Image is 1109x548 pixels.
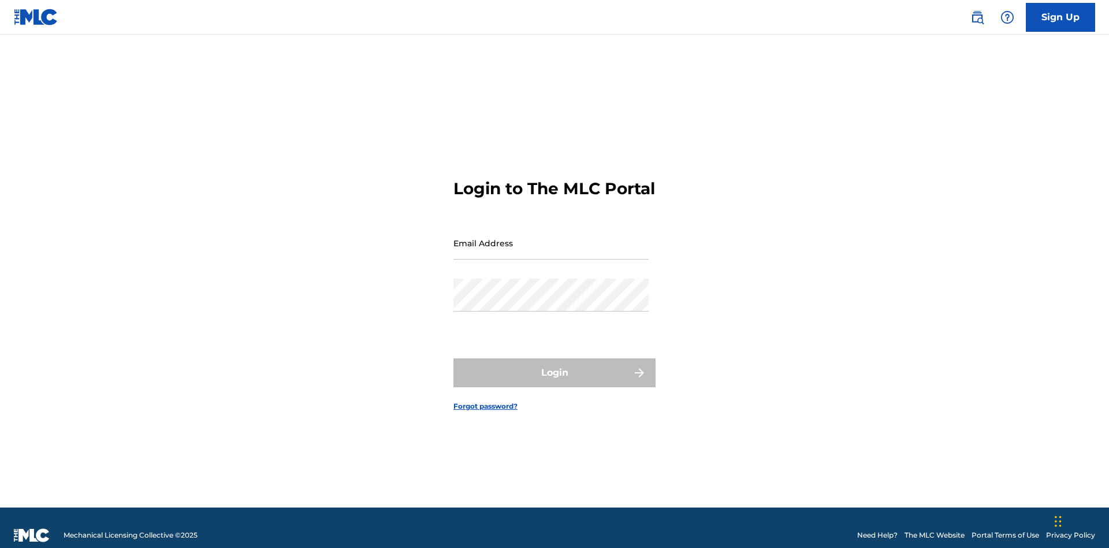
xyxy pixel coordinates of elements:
a: The MLC Website [905,530,965,540]
a: Privacy Policy [1046,530,1095,540]
a: Portal Terms of Use [972,530,1039,540]
div: Drag [1055,504,1062,539]
img: help [1000,10,1014,24]
iframe: Chat Widget [1051,493,1109,548]
a: Sign Up [1026,3,1095,32]
a: Public Search [966,6,989,29]
h3: Login to The MLC Portal [453,179,655,199]
img: logo [14,528,50,542]
img: search [970,10,984,24]
a: Need Help? [857,530,898,540]
div: Help [996,6,1019,29]
img: MLC Logo [14,9,58,25]
a: Forgot password? [453,401,518,412]
span: Mechanical Licensing Collective © 2025 [64,530,198,540]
